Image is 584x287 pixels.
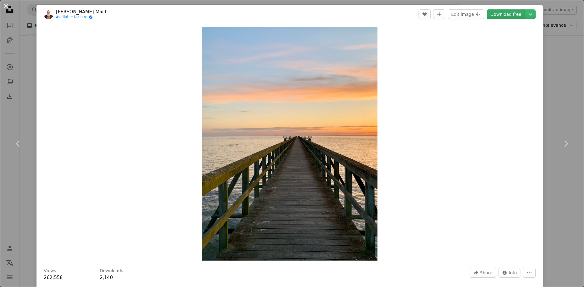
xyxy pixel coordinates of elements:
a: [PERSON_NAME]-Mach [56,9,108,15]
span: 2,140 [100,275,113,280]
button: Edit image [448,9,484,19]
a: Available for hire [56,15,108,20]
h3: Downloads [100,268,123,274]
button: Like [419,9,431,19]
a: Download free [487,9,525,19]
button: Choose download size [525,9,536,19]
button: Zoom in on this image [202,27,377,261]
span: Share [480,268,492,277]
span: 262,558 [44,275,63,280]
button: Add to Collection [433,9,445,19]
button: Share this image [470,268,496,278]
a: Next [547,114,584,173]
button: More Actions [523,268,536,278]
button: Stats about this image [499,268,521,278]
img: brown wooden dock under gray clouds during golden hour [202,27,377,261]
img: Go to Drahomír Hugo Posteby-Mach's profile [44,9,54,19]
h3: Views [44,268,56,274]
span: Info [509,268,517,277]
